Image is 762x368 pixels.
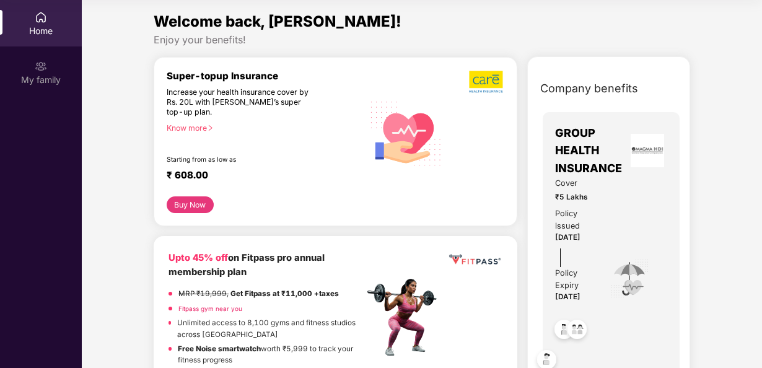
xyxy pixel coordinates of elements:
img: svg+xml;base64,PHN2ZyBpZD0iSG9tZSIgeG1sbnM9Imh0dHA6Ly93d3cudzMub3JnLzIwMDAvc3ZnIiB3aWR0aD0iMjAiIG... [35,11,47,24]
img: icon [610,258,650,299]
div: ₹ 608.00 [167,169,351,184]
span: [DATE] [555,292,580,301]
img: fppp.png [447,251,503,268]
div: Know more [167,123,356,132]
span: ₹5 Lakhs [555,191,593,203]
div: Increase your health insurance cover by Rs. 20L with [PERSON_NAME]’s super top-up plan. [167,87,310,118]
b: on Fitpass pro annual membership plan [169,252,325,278]
img: b5dec4f62d2307b9de63beb79f102df3.png [469,70,504,94]
img: fpp.png [364,276,447,359]
div: Policy Expiry [555,267,593,292]
img: insurerLogo [631,134,664,167]
strong: Get Fitpass at ₹11,000 +taxes [230,289,339,298]
img: svg+xml;base64,PHN2ZyB3aWR0aD0iMjAiIGhlaWdodD0iMjAiIHZpZXdCb3g9IjAgMCAyMCAyMCIgZmlsbD0ibm9uZSIgeG... [35,60,47,72]
button: Buy Now [167,196,214,213]
b: Upto 45% off [169,252,228,263]
img: svg+xml;base64,PHN2ZyB4bWxucz0iaHR0cDovL3d3dy53My5vcmcvMjAwMC9zdmciIHdpZHRoPSI0OC45NDMiIGhlaWdodD... [549,316,579,346]
div: Enjoy your benefits! [154,33,690,46]
a: Fitpass gym near you [178,305,242,312]
span: Cover [555,177,593,190]
del: MRP ₹19,999, [178,289,229,298]
div: Starting from as low as [167,156,311,164]
p: worth ₹5,999 to track your fitness progress [178,343,364,366]
img: svg+xml;base64,PHN2ZyB4bWxucz0iaHR0cDovL3d3dy53My5vcmcvMjAwMC9zdmciIHhtbG5zOnhsaW5rPSJodHRwOi8vd3... [364,90,448,176]
span: GROUP HEALTH INSURANCE [555,125,628,177]
span: Welcome back, [PERSON_NAME]! [154,12,401,30]
div: Policy issued [555,208,593,232]
strong: Free Noise smartwatch [178,344,261,353]
span: Company benefits [540,80,638,97]
span: [DATE] [555,233,580,242]
p: Unlimited access to 8,100 gyms and fitness studios across [GEOGRAPHIC_DATA] [177,317,364,340]
img: svg+xml;base64,PHN2ZyB4bWxucz0iaHR0cDovL3d3dy53My5vcmcvMjAwMC9zdmciIHdpZHRoPSI0OC45MTUiIGhlaWdodD... [562,316,592,346]
div: Super-topup Insurance [167,70,364,82]
span: right [207,125,214,131]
